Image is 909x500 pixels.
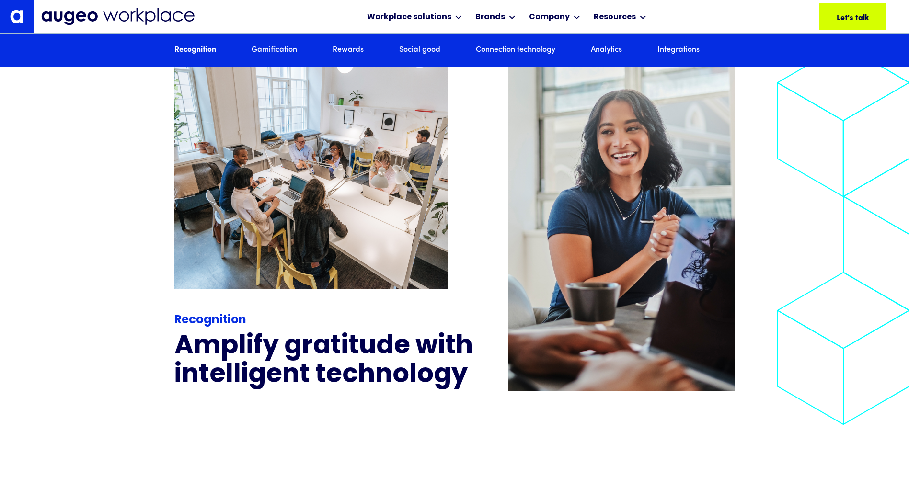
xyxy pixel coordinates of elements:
[591,45,622,56] a: Analytics
[333,45,364,56] a: Rewards
[657,45,700,56] a: Integrations
[252,45,297,56] a: Gamification
[529,11,570,23] div: Company
[10,10,23,23] img: Augeo's "a" monogram decorative logo in white.
[476,45,555,56] a: Connection technology
[174,312,477,329] div: Recognition
[819,3,886,30] a: Let's talk
[174,333,477,390] h2: Amplify gratitude with intelligent technology
[475,11,505,23] div: Brands
[41,8,195,25] img: Augeo Workplace business unit full logo in mignight blue.
[367,11,451,23] div: Workplace solutions
[399,45,440,56] a: Social good
[594,11,636,23] div: Resources
[174,45,216,56] a: Recognition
